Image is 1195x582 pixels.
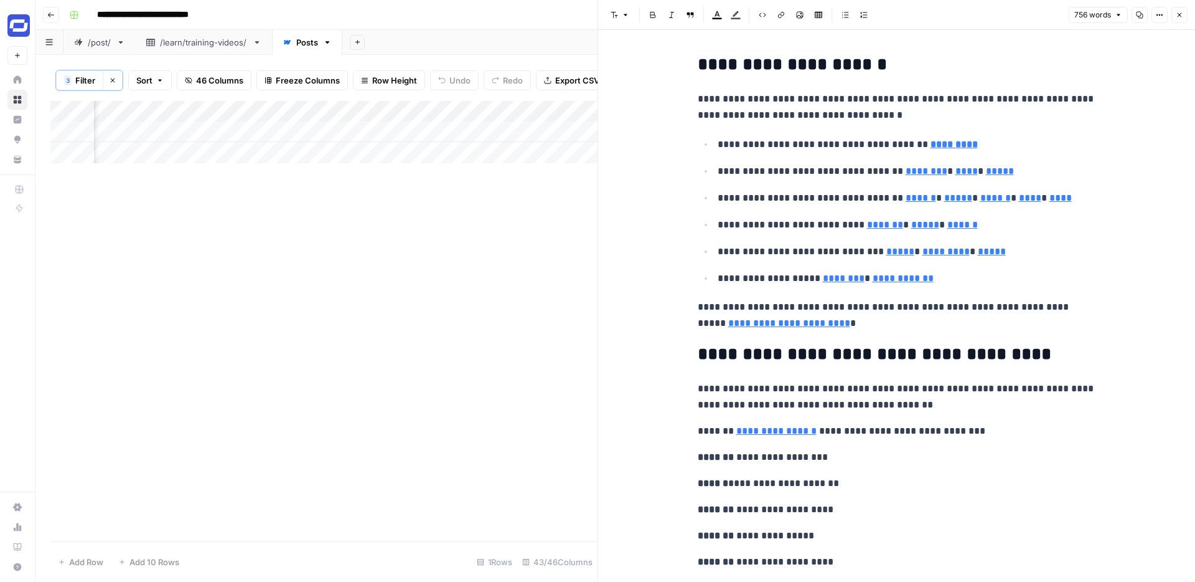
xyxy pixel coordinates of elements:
span: Undo [449,74,471,87]
span: 3 [66,75,70,85]
a: Usage [7,517,27,537]
button: Freeze Columns [256,70,348,90]
div: 3 [64,75,72,85]
span: Add Row [69,556,103,568]
button: Export CSV [536,70,607,90]
button: Add Row [50,552,111,572]
span: Row Height [372,74,417,87]
div: /post/ [88,36,111,49]
a: Posts [272,30,342,55]
div: Posts [296,36,318,49]
div: 43/46 Columns [517,552,597,572]
img: Synthesia Logo [7,14,30,37]
a: Browse [7,90,27,110]
button: Redo [484,70,531,90]
a: Home [7,70,27,90]
a: /learn/training-videos/ [136,30,272,55]
button: Add 10 Rows [111,552,187,572]
button: Undo [430,70,479,90]
button: 756 words [1069,7,1128,23]
span: Filter [75,74,95,87]
span: Freeze Columns [276,74,340,87]
span: 46 Columns [196,74,243,87]
button: Sort [128,70,172,90]
a: Opportunities [7,130,27,150]
button: 46 Columns [177,70,251,90]
button: Row Height [353,70,425,90]
a: Learning Hub [7,537,27,557]
a: Settings [7,497,27,517]
span: Redo [503,74,523,87]
a: Your Data [7,150,27,169]
a: Insights [7,110,27,130]
span: Sort [136,74,152,87]
span: 756 words [1074,9,1111,21]
div: /learn/training-videos/ [160,36,248,49]
div: 1 Rows [472,552,517,572]
span: Add 10 Rows [129,556,179,568]
button: Help + Support [7,557,27,577]
a: /post/ [63,30,136,55]
span: Export CSV [555,74,599,87]
button: 3Filter [56,70,103,90]
button: Workspace: Synthesia [7,10,27,41]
